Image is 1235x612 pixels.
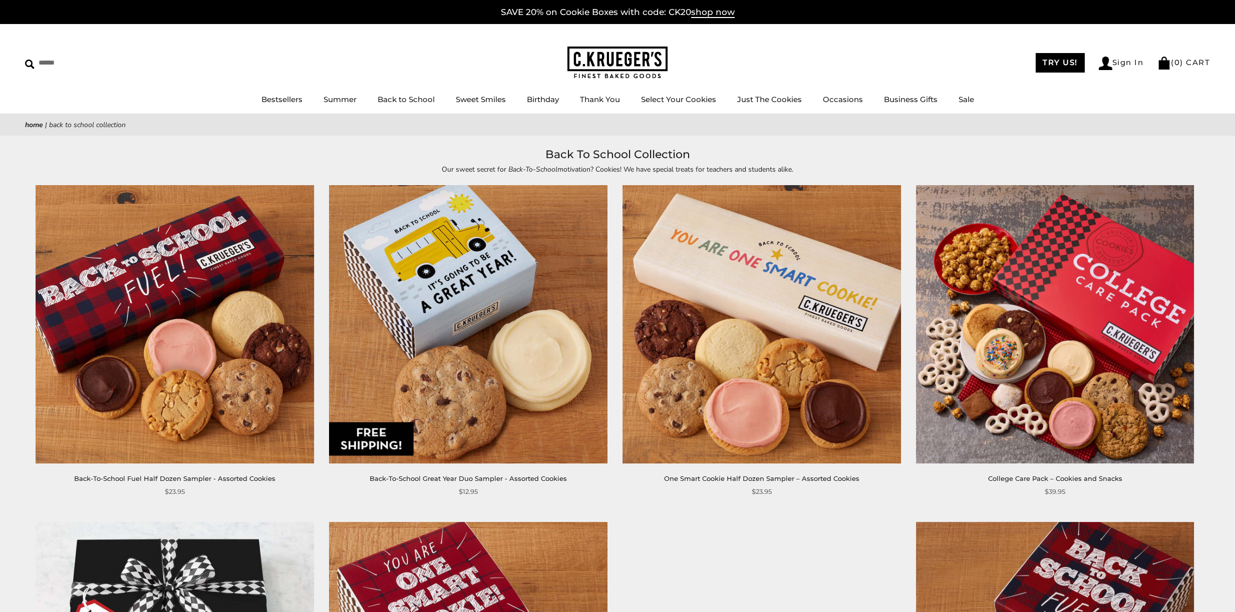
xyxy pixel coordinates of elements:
span: Back To School Collection [49,120,126,130]
a: Just The Cookies [737,95,802,104]
a: Bestsellers [261,95,302,104]
a: Birthday [527,95,559,104]
a: One Smart Cookie Half Dozen Sampler – Assorted Cookies [664,474,859,482]
a: Back-To-School Fuel Half Dozen Sampler - Assorted Cookies [74,474,275,482]
span: shop now [691,7,735,18]
a: Sale [959,95,974,104]
a: College Care Pack – Cookies and Snacks [988,474,1122,482]
a: Back-To-School Great Year Duo Sampler - Assorted Cookies [370,474,567,482]
a: Select Your Cookies [641,95,716,104]
a: Back to School [378,95,435,104]
em: Back-To-School [508,165,557,174]
img: Back-To-School Fuel Half Dozen Sampler - Assorted Cookies [36,186,315,464]
span: $23.95 [165,486,185,497]
a: Sign In [1099,57,1144,70]
span: motivation? Cookies! We have special treats for teachers and students alike. [557,165,793,174]
a: Occasions [823,95,863,104]
span: 0 [1174,58,1180,67]
span: $23.95 [752,486,772,497]
span: $12.95 [459,486,478,497]
h1: Back To School Collection [40,146,1195,164]
a: Home [25,120,43,130]
span: Our sweet secret for [442,165,508,174]
img: Search [25,60,35,69]
span: | [45,120,47,130]
img: One Smart Cookie Half Dozen Sampler – Assorted Cookies [623,186,901,464]
a: Summer [324,95,357,104]
img: Account [1099,57,1112,70]
a: TRY US! [1036,53,1085,73]
a: Thank You [580,95,620,104]
nav: breadcrumbs [25,119,1210,131]
img: Bag [1157,57,1171,70]
img: C.KRUEGER'S [567,47,668,79]
a: SAVE 20% on Cookie Boxes with code: CK20shop now [501,7,735,18]
img: College Care Pack – Cookies and Snacks [916,186,1194,464]
img: Back-To-School Great Year Duo Sampler - Assorted Cookies [329,186,607,464]
a: (0) CART [1157,58,1210,67]
span: $39.95 [1045,486,1065,497]
input: Search [25,55,144,71]
a: Business Gifts [884,95,938,104]
a: Sweet Smiles [456,95,506,104]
